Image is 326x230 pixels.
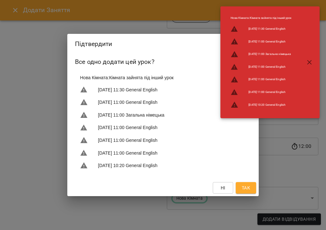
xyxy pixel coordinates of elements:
[75,147,251,159] li: [DATE] 11:00 General English
[242,184,250,192] span: Так
[226,61,297,73] li: [DATE] 11:00 General English
[75,57,251,67] h6: Все одно додати цей урок?
[226,35,297,48] li: [DATE] 11:00 General English
[226,13,297,23] li: Нова Кімната : Кімната зайнята під інший урок
[226,73,297,86] li: [DATE] 11:00 General English
[226,23,297,35] li: [DATE] 11:30 General English
[75,96,251,109] li: [DATE] 11:00 General English
[236,182,256,194] button: Так
[213,182,233,194] button: Ні
[75,109,251,121] li: [DATE] 11:00 Загальна німецька
[226,48,297,61] li: [DATE] 11:00 Загальна німецька
[226,98,297,111] li: [DATE] 10:20 General English
[75,134,251,147] li: [DATE] 11:00 General English
[75,121,251,134] li: [DATE] 11:00 General English
[75,39,251,49] h2: Підтвердити
[75,159,251,172] li: [DATE] 10:20 General English
[75,83,251,96] li: [DATE] 11:30 General English
[75,72,251,83] li: Нова Кімната : Кімната зайнята під інший урок
[221,184,226,192] span: Ні
[226,86,297,99] li: [DATE] 11:00 General English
